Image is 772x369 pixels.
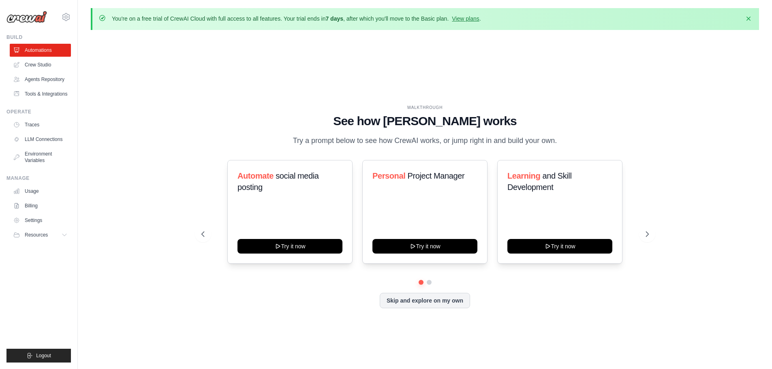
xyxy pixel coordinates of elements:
[380,293,470,308] button: Skip and explore on my own
[237,171,319,192] span: social media posting
[325,15,343,22] strong: 7 days
[10,214,71,227] a: Settings
[6,175,71,181] div: Manage
[507,171,540,180] span: Learning
[36,352,51,359] span: Logout
[10,133,71,146] a: LLM Connections
[6,34,71,41] div: Build
[112,15,481,23] p: You're on a free trial of CrewAI Cloud with full access to all features. Your trial ends in , aft...
[25,232,48,238] span: Resources
[10,44,71,57] a: Automations
[6,349,71,363] button: Logout
[10,147,71,167] a: Environment Variables
[237,171,274,180] span: Automate
[201,114,649,128] h1: See how [PERSON_NAME] works
[201,105,649,111] div: WALKTHROUGH
[507,239,612,254] button: Try it now
[10,199,71,212] a: Billing
[10,58,71,71] a: Crew Studio
[6,11,47,23] img: Logo
[452,15,479,22] a: View plans
[372,171,405,180] span: Personal
[10,73,71,86] a: Agents Repository
[10,118,71,131] a: Traces
[289,135,561,147] p: Try a prompt below to see how CrewAI works, or jump right in and build your own.
[6,109,71,115] div: Operate
[507,171,571,192] span: and Skill Development
[10,228,71,241] button: Resources
[372,239,477,254] button: Try it now
[10,87,71,100] a: Tools & Integrations
[10,185,71,198] a: Usage
[407,171,464,180] span: Project Manager
[237,239,342,254] button: Try it now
